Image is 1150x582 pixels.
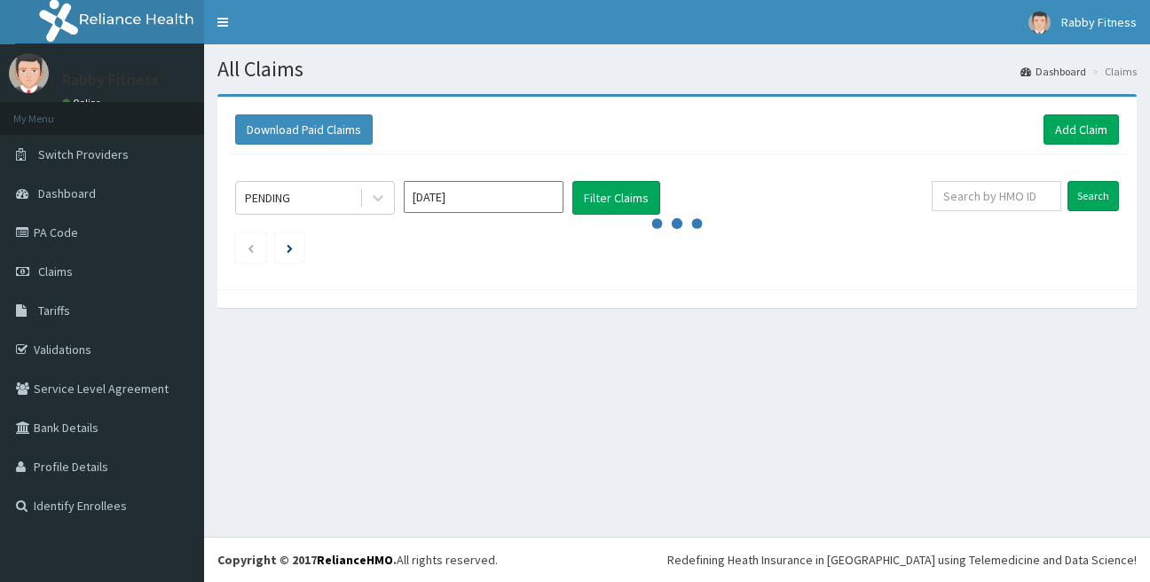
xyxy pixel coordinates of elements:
[1020,64,1086,79] a: Dashboard
[235,114,373,145] button: Download Paid Claims
[62,72,159,88] p: Rabby Fitness
[287,240,293,256] a: Next page
[38,303,70,319] span: Tariffs
[62,97,105,109] a: Online
[217,552,397,568] strong: Copyright © 2017 .
[245,189,290,207] div: PENDING
[247,240,255,256] a: Previous page
[204,537,1150,582] footer: All rights reserved.
[932,181,1061,211] input: Search by HMO ID
[1088,64,1137,79] li: Claims
[572,181,660,215] button: Filter Claims
[38,263,73,279] span: Claims
[38,185,96,201] span: Dashboard
[1067,181,1119,211] input: Search
[317,552,393,568] a: RelianceHMO
[1044,114,1119,145] a: Add Claim
[667,551,1137,569] div: Redefining Heath Insurance in [GEOGRAPHIC_DATA] using Telemedicine and Data Science!
[650,197,704,250] svg: audio-loading
[217,58,1137,81] h1: All Claims
[9,53,49,93] img: User Image
[1028,12,1051,34] img: User Image
[38,146,129,162] span: Switch Providers
[1061,14,1137,30] span: Rabby Fitness
[404,181,563,213] input: Select Month and Year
